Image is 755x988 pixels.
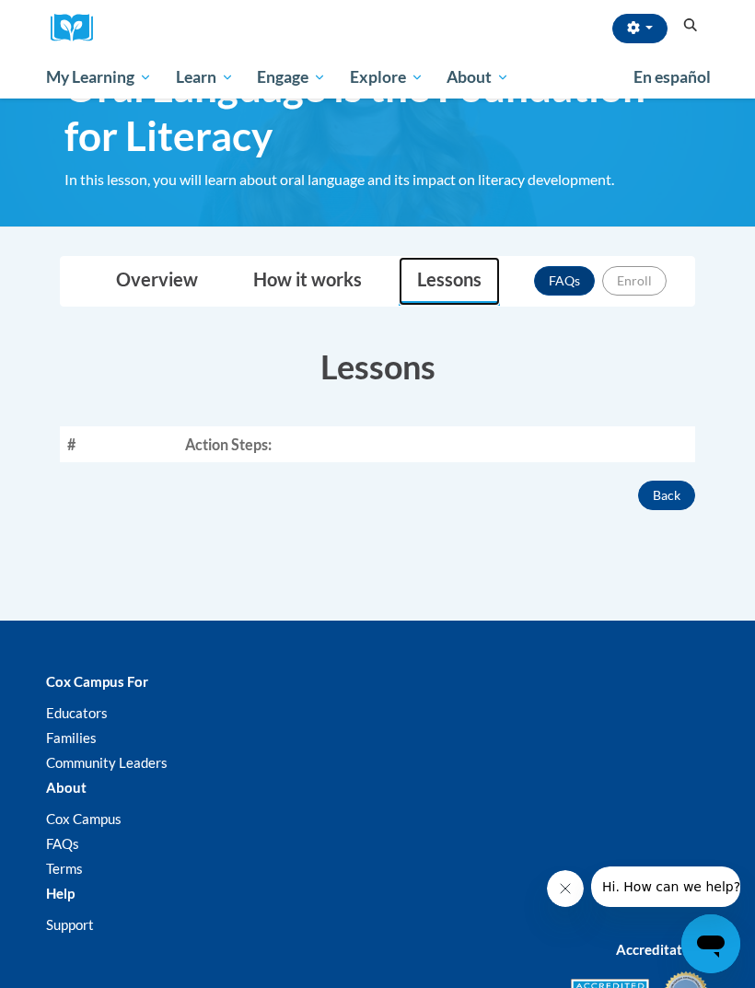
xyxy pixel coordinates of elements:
[677,15,704,37] button: Search
[32,56,723,99] div: Main menu
[46,673,148,690] b: Cox Campus For
[60,343,695,389] h3: Lessons
[245,56,338,99] a: Engage
[51,14,106,42] img: Logo brand
[534,266,595,296] a: FAQs
[46,729,97,746] a: Families
[638,481,695,510] button: Back
[46,860,83,877] a: Terms
[338,56,436,99] a: Explore
[164,56,246,99] a: Learn
[681,914,740,973] iframe: Button to launch messaging window
[46,779,87,796] b: About
[235,257,380,306] a: How it works
[34,56,164,99] a: My Learning
[633,67,711,87] span: En español
[616,941,709,958] b: Accreditations
[46,66,152,88] span: My Learning
[60,426,178,462] th: #
[46,810,122,827] a: Cox Campus
[176,66,234,88] span: Learn
[46,916,94,933] a: Support
[547,870,584,907] iframe: Close message
[447,66,509,88] span: About
[46,704,108,721] a: Educators
[64,63,700,160] span: Oral Language is the Foundation for Literacy
[46,885,75,901] b: Help
[178,426,695,462] th: Action Steps:
[46,754,168,771] a: Community Leaders
[621,58,723,97] a: En español
[591,866,740,907] iframe: Message from company
[257,66,326,88] span: Engage
[602,266,667,296] button: Enroll
[350,66,424,88] span: Explore
[46,835,79,852] a: FAQs
[64,169,700,190] div: In this lesson, you will learn about oral language and its impact on literacy development.
[399,257,500,306] a: Lessons
[98,257,216,306] a: Overview
[51,14,106,42] a: Cox Campus
[612,14,668,43] button: Account Settings
[436,56,522,99] a: About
